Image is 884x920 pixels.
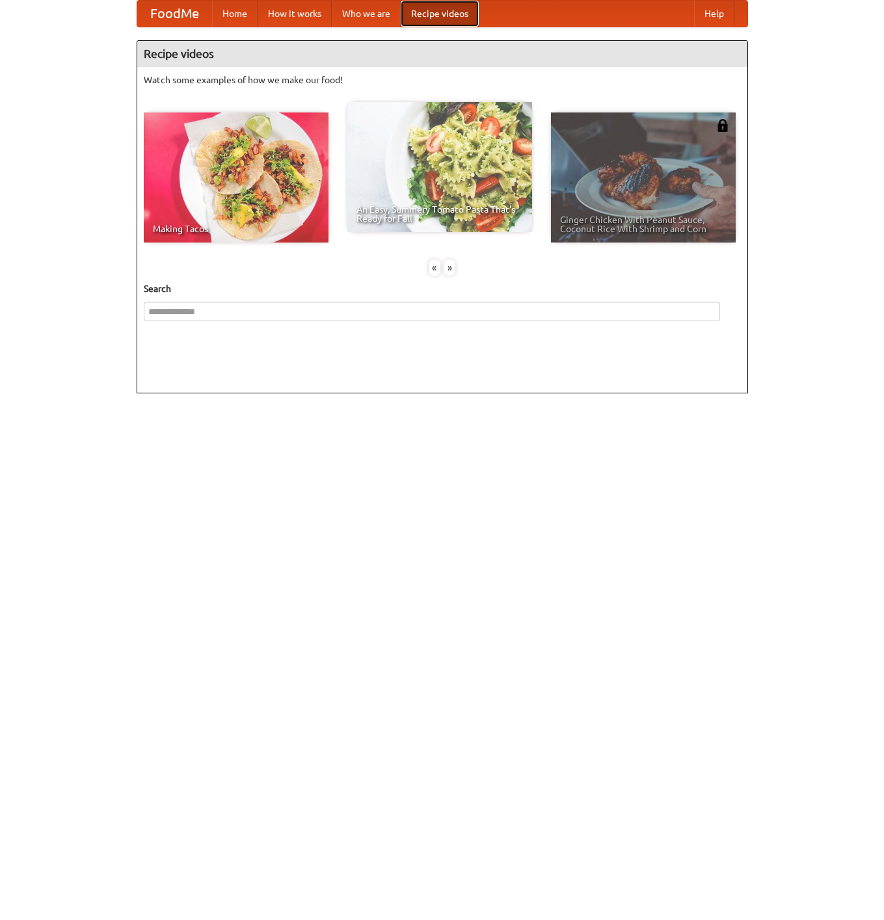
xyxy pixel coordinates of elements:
a: Help [694,1,734,27]
h4: Recipe videos [137,41,747,67]
span: An Easy, Summery Tomato Pasta That's Ready for Fall [356,205,523,223]
a: FoodMe [137,1,212,27]
a: Making Tacos [144,112,328,243]
a: An Easy, Summery Tomato Pasta That's Ready for Fall [347,102,532,232]
div: » [444,259,455,276]
a: Recipe videos [401,1,479,27]
h5: Search [144,282,741,295]
img: 483408.png [716,119,729,132]
p: Watch some examples of how we make our food! [144,73,741,86]
div: « [429,259,440,276]
a: How it works [258,1,332,27]
span: Making Tacos [153,224,319,233]
a: Home [212,1,258,27]
a: Who we are [332,1,401,27]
